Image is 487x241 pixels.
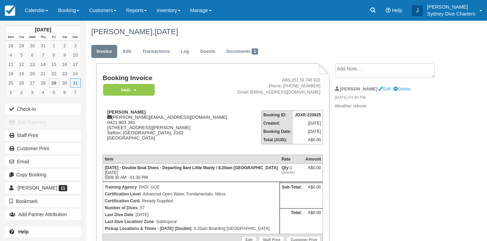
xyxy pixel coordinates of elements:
a: Documents1 [221,45,263,58]
a: 31 [38,41,48,50]
i: Help [386,8,390,13]
th: Item [103,155,280,164]
th: Total: [280,209,304,234]
a: 1 [49,41,59,50]
a: Paid [103,84,152,96]
th: Total (AUD): [261,136,293,144]
a: Delete [393,86,410,91]
a: Edit [118,45,136,58]
a: 13 [27,60,38,69]
p: : Already Supplied [105,197,278,204]
th: Booking Date: [261,127,293,136]
a: 20 [27,69,38,78]
span: 1 [252,48,258,55]
a: 14 [38,60,48,69]
a: 21 [38,69,48,78]
th: Rate [280,155,304,164]
p: : 57 [105,204,278,211]
a: 11 [6,60,16,69]
a: 28 [38,78,48,88]
th: Fri [49,33,59,41]
td: 1 [280,164,304,182]
a: 29 [49,78,59,88]
h1: [PERSON_NAME], [91,28,446,36]
p: : Advanced Open Water, Fundamentals, Nitrox [105,191,278,197]
a: 30 [27,41,38,50]
a: 22 [49,69,59,78]
strong: Certification Card [105,199,140,203]
th: Amount [304,155,323,164]
strong: [DATE] [35,27,51,32]
th: Created: [261,119,293,127]
a: 27 [27,78,38,88]
a: 4 [38,88,48,97]
a: Customer Print [5,143,81,154]
a: 8 [49,50,59,60]
p: Weather rebook [335,103,446,109]
td: [DATE] 08:30 AM - 01:30 PM [103,164,280,182]
a: 23 [59,69,70,78]
strong: [DATE] - Double Boat Dives - Departing 8am Little Manly / 8.20am [GEOGRAPHIC_DATA] [105,165,278,170]
a: 28 [6,41,16,50]
a: Help [5,226,81,237]
th: Wed [27,33,38,41]
p: [PERSON_NAME] [427,3,475,10]
a: 25 [6,78,16,88]
a: 3 [70,41,81,50]
th: Sat [59,33,70,41]
a: 16 [59,60,70,69]
div: J [412,5,423,16]
a: 15 [49,60,59,69]
p: : PADI, GUE [105,184,278,191]
strong: Pickup Locations & Times - [DATE] (Double) [105,226,192,231]
strong: [PERSON_NAME] [340,86,377,91]
a: 4 [6,50,16,60]
p: : [DATE] [105,211,278,218]
button: Copy Booking [5,169,81,180]
a: 2 [59,41,70,50]
em: [DATE] 04:45 PM [335,95,446,102]
em: (Introfe) [282,170,302,174]
th: Sun [70,33,81,41]
button: Add Partner Attribution [5,209,81,220]
span: 11 [59,185,67,191]
a: 2 [16,88,27,97]
th: Thu [38,33,48,41]
a: Guests [195,45,221,58]
strong: Last Dive Date [105,212,133,217]
strong: Qty [282,165,290,170]
div: A$0.00 [305,165,321,176]
p: : Subtropical [105,218,278,225]
a: [PERSON_NAME] 11 [5,182,81,193]
button: Bookmark [5,196,81,207]
h1: Booking Invoice [103,75,232,82]
a: Log [176,45,194,58]
a: 3 [27,88,38,97]
a: 10 [70,50,81,60]
th: Tue [16,33,27,41]
th: Sub-Total: [280,183,304,209]
span: [DATE] [154,27,178,36]
a: 17 [70,60,81,69]
strong: Last Dive Location/ Zone [105,219,154,224]
img: checkfront-main-nav-mini-logo.png [5,6,15,16]
td: A$0.00 [304,209,323,234]
a: Transactions [137,45,175,58]
p: : 8.20am Boarding [GEOGRAPHIC_DATA] [105,225,278,232]
div: [PERSON_NAME][EMAIL_ADDRESS][DOMAIN_NAME] 0421 903 381 [STREET_ADDRESS][PERSON_NAME] Sefton, [GEO... [103,109,232,149]
button: Email [5,156,81,167]
a: 26 [16,78,27,88]
a: 5 [16,50,27,60]
a: 6 [27,50,38,60]
strong: [PERSON_NAME] [107,109,146,115]
strong: JDXR-220825 [295,113,321,117]
a: 18 [6,69,16,78]
strong: Certification Level [105,192,141,196]
a: 29 [16,41,27,50]
td: [DATE] [293,119,323,127]
a: 31 [70,78,81,88]
p: Sydney Dive Charters [427,10,475,17]
span: Help [392,8,402,13]
button: Add Payment [5,117,81,128]
td: A$0.00 [304,183,323,209]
